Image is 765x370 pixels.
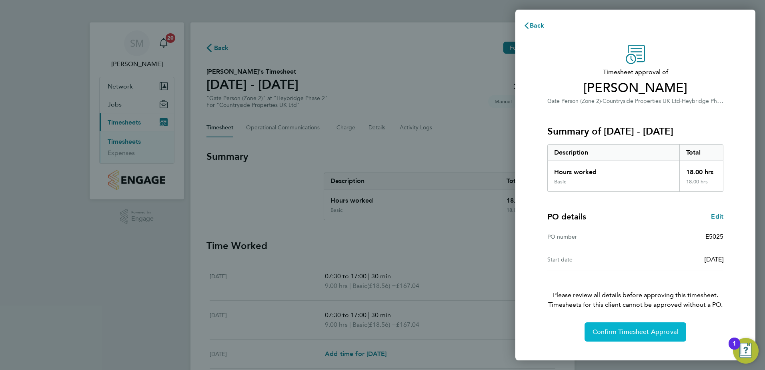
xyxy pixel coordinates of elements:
h3: Summary of [DATE] - [DATE] [547,125,723,138]
div: Hours worked [548,161,679,179]
span: Back [530,22,545,29]
span: · [601,98,603,105]
div: 18.00 hrs [679,179,723,191]
div: 18.00 hrs [679,161,723,179]
button: Open Resource Center, 1 new notification [733,338,759,364]
p: Please review all details before approving this timesheet. [538,271,733,310]
span: Confirm Timesheet Approval [593,328,678,336]
div: 1 [733,344,736,354]
span: [PERSON_NAME] [547,80,723,96]
button: Back [515,18,553,34]
div: Start date [547,255,635,264]
span: Edit [711,213,723,220]
div: PO number [547,232,635,241]
span: E5025 [705,233,723,240]
div: Description [548,145,679,161]
span: · [680,98,682,105]
div: [DATE] [635,255,723,264]
div: Summary of 25 - 31 Aug 2025 [547,144,723,192]
span: Gate Person (Zone 2) [547,98,601,105]
span: Timesheets for this client cannot be approved without a PO. [538,300,733,310]
a: Edit [711,212,723,221]
div: Basic [554,179,566,185]
span: Countryside Properties UK Ltd [603,98,680,105]
div: Total [679,145,723,161]
span: Heybridge Phase 2 [682,97,730,105]
h4: PO details [547,211,586,222]
button: Confirm Timesheet Approval [585,322,686,342]
span: Timesheet approval of [547,67,723,77]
